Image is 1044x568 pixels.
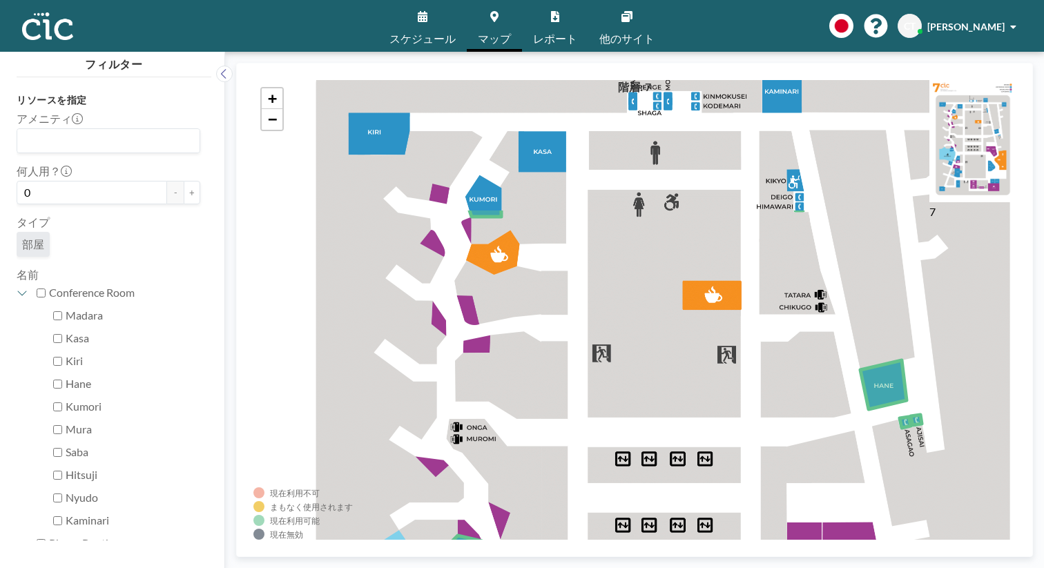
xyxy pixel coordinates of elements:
[66,422,200,436] label: Mura
[17,129,200,153] div: Search for option
[66,331,200,345] label: Kasa
[904,20,916,32] span: CT
[17,164,72,178] label: 何人用？
[17,268,39,281] label: 名前
[22,237,44,251] span: 部屋
[533,33,577,44] span: レポート
[22,12,73,40] img: organization-logo
[270,502,353,512] div: まもなく使用されます
[49,286,200,300] label: Conference Room
[262,109,282,130] a: Zoom out
[49,536,200,550] label: Phone Booth
[66,445,200,459] label: Saba
[66,513,200,527] label: Kaminari
[66,400,200,413] label: Kumori
[270,488,320,498] div: 現在利用不可
[618,80,651,94] h4: 階層: 7
[17,215,50,229] label: タイプ
[167,181,184,204] button: -
[17,52,211,71] h4: フィルター
[184,181,200,204] button: +
[19,132,192,150] input: Search for option
[929,80,1016,202] img: e756fe08e05d43b3754d147caf3627ee.png
[17,94,200,106] h3: リソースを指定
[17,112,83,126] label: アメニティ
[268,110,277,128] span: −
[66,468,200,482] label: Hitsuji
[66,354,200,368] label: Kiri
[66,309,200,322] label: Madara
[270,529,303,540] div: 現在無効
[66,491,200,505] label: Nyudo
[929,205,936,218] label: 7
[599,33,655,44] span: 他のサイト
[478,33,511,44] span: マップ
[66,377,200,391] label: Hane
[927,21,1005,32] span: [PERSON_NAME]
[270,516,320,526] div: 現在利用可能
[389,33,456,44] span: スケジュール
[268,90,277,107] span: +
[262,88,282,109] a: Zoom in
